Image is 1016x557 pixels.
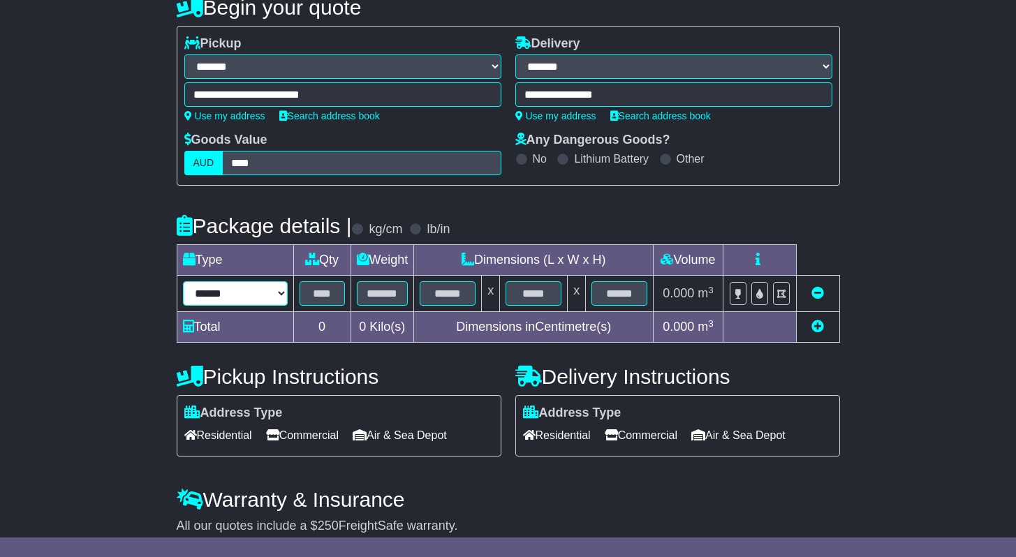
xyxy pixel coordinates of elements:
label: Lithium Battery [574,152,649,165]
td: Qty [293,245,351,276]
span: Air & Sea Depot [691,424,786,446]
span: 0.000 [663,286,694,300]
td: 0 [293,312,351,343]
label: Address Type [523,406,621,421]
label: lb/in [427,222,450,237]
a: Use my address [184,110,265,121]
span: 0.000 [663,320,694,334]
sup: 3 [708,285,714,295]
a: Search address book [279,110,380,121]
span: 0 [359,320,366,334]
label: Any Dangerous Goods? [515,133,670,148]
sup: 3 [708,318,714,329]
td: Total [177,312,293,343]
h4: Warranty & Insurance [177,488,840,511]
span: Commercial [605,424,677,446]
span: Commercial [266,424,339,446]
span: m [698,320,714,334]
h4: Package details | [177,214,352,237]
label: Goods Value [184,133,267,148]
label: Pickup [184,36,242,52]
label: kg/cm [369,222,402,237]
label: Other [677,152,705,165]
div: All our quotes include a $ FreightSafe warranty. [177,519,840,534]
span: m [698,286,714,300]
td: x [568,276,586,312]
td: Dimensions (L x W x H) [414,245,654,276]
label: No [533,152,547,165]
td: Weight [351,245,414,276]
a: Use my address [515,110,596,121]
a: Add new item [811,320,824,334]
span: Residential [184,424,252,446]
span: Residential [523,424,591,446]
td: Type [177,245,293,276]
td: Dimensions in Centimetre(s) [414,312,654,343]
td: x [482,276,500,312]
h4: Delivery Instructions [515,365,840,388]
a: Search address book [610,110,711,121]
label: Address Type [184,406,283,421]
td: Kilo(s) [351,312,414,343]
label: Delivery [515,36,580,52]
label: AUD [184,151,223,175]
span: Air & Sea Depot [353,424,447,446]
td: Volume [654,245,723,276]
h4: Pickup Instructions [177,365,501,388]
span: 250 [318,519,339,533]
a: Remove this item [811,286,824,300]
